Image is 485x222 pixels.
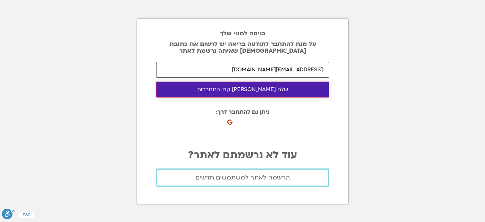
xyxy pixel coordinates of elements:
[156,41,329,54] p: על מנת להתחבר לתודעה בריאה יש לרשום את כתובת [DEMOGRAPHIC_DATA] שאיתה נרשמת לאתר
[156,30,329,37] h2: כניסה למנוי שלך
[156,168,329,187] a: הרשמה לאתר למשתמשים חדשים
[156,150,329,161] p: עוד לא נרשמתם לאתר?
[196,174,290,181] span: הרשמה לאתר למשתמשים חדשים
[156,62,329,78] input: האימייל איתו נרשמת לאתר
[156,82,329,98] button: שלח [PERSON_NAME] קוד התחברות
